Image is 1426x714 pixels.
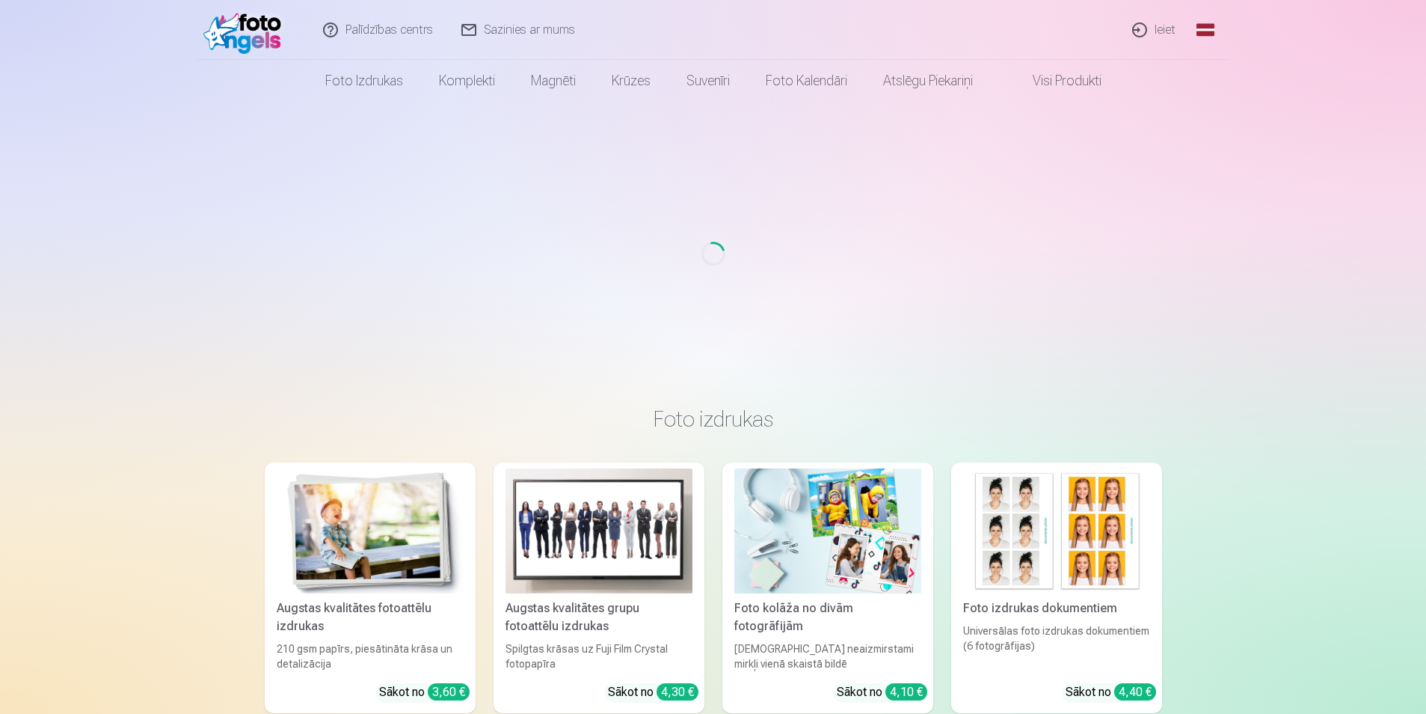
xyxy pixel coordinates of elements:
[277,406,1150,433] h3: Foto izdrukas
[505,469,692,594] img: Augstas kvalitātes grupu fotoattēlu izdrukas
[885,683,927,701] div: 4,10 €
[494,463,704,713] a: Augstas kvalitātes grupu fotoattēlu izdrukasAugstas kvalitātes grupu fotoattēlu izdrukasSpilgtas ...
[271,599,470,635] div: Augstas kvalitātes fotoattēlu izdrukas
[657,683,698,701] div: 4,30 €
[837,683,927,701] div: Sākot no
[669,60,748,102] a: Suvenīri
[722,463,933,713] a: Foto kolāža no divām fotogrāfijāmFoto kolāža no divām fotogrāfijām[DEMOGRAPHIC_DATA] neaizmirstam...
[277,469,464,594] img: Augstas kvalitātes fotoattēlu izdrukas
[1066,683,1156,701] div: Sākot no
[734,469,921,594] img: Foto kolāža no divām fotogrāfijām
[513,60,594,102] a: Magnēti
[500,641,698,671] div: Spilgtas krāsas uz Fuji Film Crystal fotopapīra
[951,463,1162,713] a: Foto izdrukas dokumentiemFoto izdrukas dokumentiemUniversālas foto izdrukas dokumentiem (6 fotogr...
[608,683,698,701] div: Sākot no
[203,6,289,54] img: /fa1
[865,60,991,102] a: Atslēgu piekariņi
[421,60,513,102] a: Komplekti
[307,60,421,102] a: Foto izdrukas
[379,683,470,701] div: Sākot no
[748,60,865,102] a: Foto kalendāri
[1114,683,1156,701] div: 4,40 €
[963,469,1150,594] img: Foto izdrukas dokumentiem
[991,60,1119,102] a: Visi produkti
[265,463,476,713] a: Augstas kvalitātes fotoattēlu izdrukasAugstas kvalitātes fotoattēlu izdrukas210 gsm papīrs, piesā...
[728,599,927,635] div: Foto kolāža no divām fotogrāfijām
[728,641,927,671] div: [DEMOGRAPHIC_DATA] neaizmirstami mirkļi vienā skaistā bildē
[957,623,1156,671] div: Universālas foto izdrukas dokumentiem (6 fotogrāfijas)
[500,599,698,635] div: Augstas kvalitātes grupu fotoattēlu izdrukas
[428,683,470,701] div: 3,60 €
[594,60,669,102] a: Krūzes
[271,641,470,671] div: 210 gsm papīrs, piesātināta krāsa un detalizācija
[957,599,1156,617] div: Foto izdrukas dokumentiem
